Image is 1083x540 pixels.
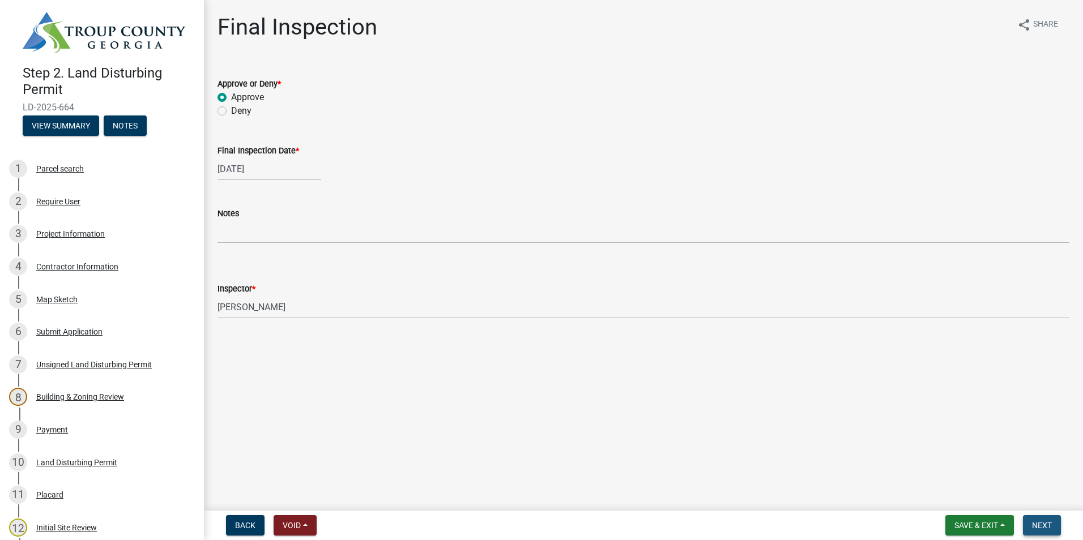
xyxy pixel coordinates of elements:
div: 8 [9,388,27,406]
div: 4 [9,258,27,276]
div: 11 [9,486,27,504]
div: 10 [9,453,27,472]
h1: Final Inspection [218,14,377,41]
span: Void [283,521,301,530]
div: Placard [36,491,63,499]
button: Notes [104,115,147,136]
h4: Step 2. Land Disturbing Permit [23,65,195,98]
button: shareShare [1008,14,1067,36]
div: 2 [9,192,27,211]
div: Initial Site Review [36,524,97,532]
img: Troup County, Georgia [23,12,186,53]
span: LD-2025-664 [23,102,181,113]
button: Next [1023,515,1061,535]
label: Approve [231,91,264,104]
span: Next [1032,521,1052,530]
wm-modal-confirm: Summary [23,122,99,131]
i: share [1017,18,1031,32]
div: 9 [9,421,27,439]
div: Project Information [36,230,105,238]
input: mm/dd/yyyy [218,157,321,181]
div: Contractor Information [36,263,118,271]
div: 7 [9,355,27,374]
div: Land Disturbing Permit [36,458,117,466]
span: Share [1033,18,1058,32]
label: Notes [218,210,239,218]
button: View Summary [23,115,99,136]
span: Save & Exit [954,521,998,530]
div: Require User [36,198,80,205]
button: Save & Exit [945,515,1014,535]
div: 6 [9,323,27,341]
label: Final Inspection Date [218,147,299,155]
div: Submit Application [36,328,103,336]
div: 5 [9,290,27,308]
div: 12 [9,518,27,537]
span: Back [235,521,255,530]
label: Inspector [218,285,255,293]
button: Void [274,515,317,535]
div: Unsigned Land Disturbing Permit [36,361,152,368]
div: Parcel search [36,165,84,173]
wm-modal-confirm: Notes [104,122,147,131]
button: Back [226,515,265,535]
div: 1 [9,160,27,178]
label: Deny [231,104,251,118]
div: Building & Zoning Review [36,393,124,401]
div: Payment [36,426,68,434]
div: 3 [9,225,27,243]
label: Approve or Deny [218,80,281,88]
div: Map Sketch [36,295,78,303]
